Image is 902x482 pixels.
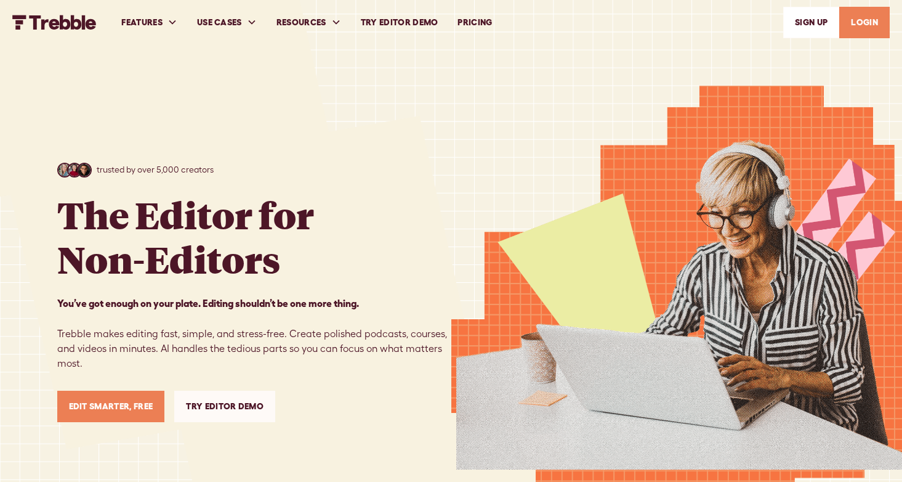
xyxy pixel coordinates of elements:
[121,16,163,29] div: FEATURES
[448,1,502,44] a: PRICING
[276,16,326,29] div: RESOURCES
[839,7,890,38] a: LOGIN
[351,1,448,44] a: Try Editor Demo
[197,16,242,29] div: USE CASES
[267,1,351,44] div: RESOURCES
[111,1,187,44] div: FEATURES
[57,298,359,309] strong: You’ve got enough on your plate. Editing shouldn’t be one more thing. ‍
[783,7,839,38] a: SIGn UP
[12,15,97,30] img: Trebble FM Logo
[187,1,267,44] div: USE CASES
[97,163,214,176] p: trusted by over 5,000 creators
[57,296,451,371] p: Trebble makes editing fast, simple, and stress-free. Create polished podcasts, courses, and video...
[174,391,275,422] a: Try Editor Demo
[57,192,314,281] h1: The Editor for Non-Editors
[57,391,165,422] a: Edit Smarter, Free
[12,15,97,30] a: home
